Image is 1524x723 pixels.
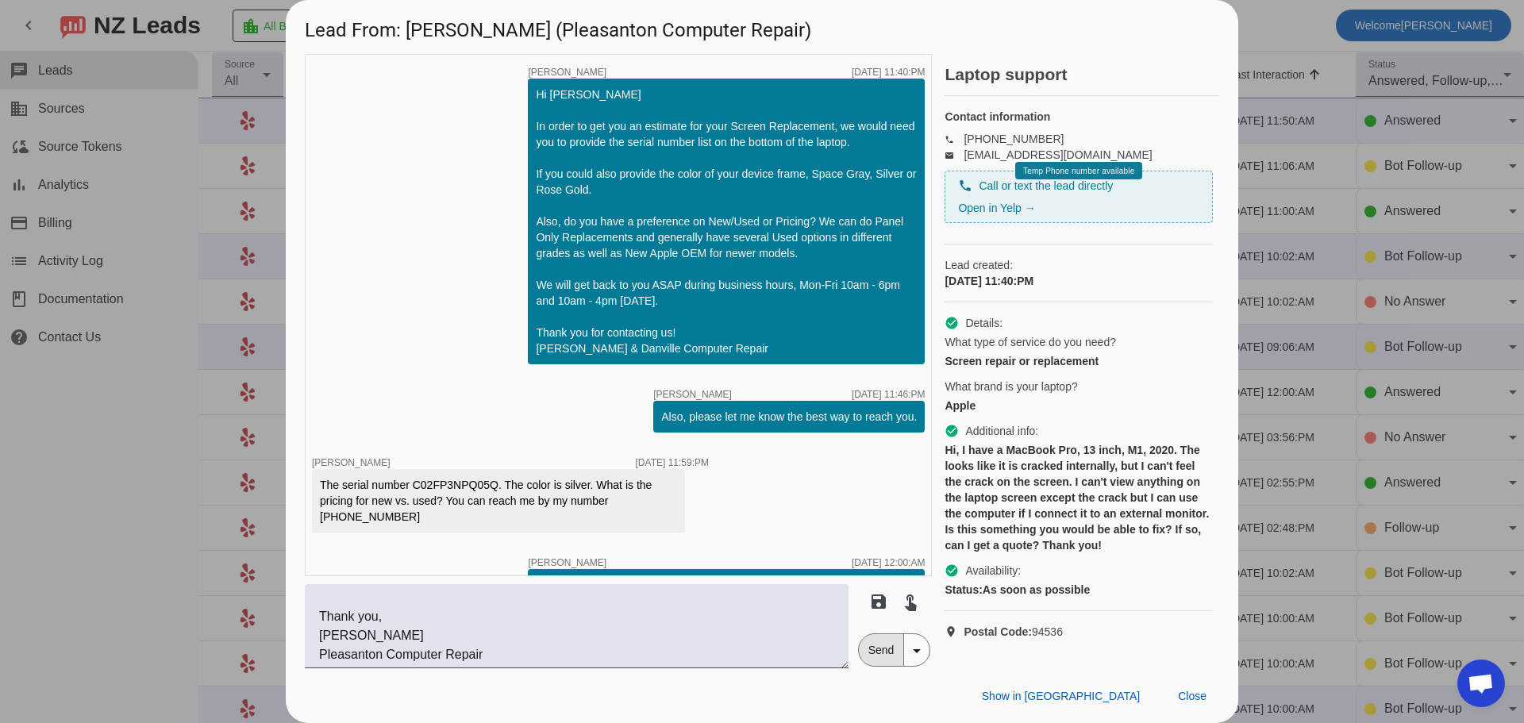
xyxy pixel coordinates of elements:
[653,390,732,399] span: [PERSON_NAME]
[945,582,1213,598] div: As soon as possible
[945,316,959,330] mat-icon: check_circle
[1178,690,1206,702] span: Close
[945,334,1116,350] span: What type of service do you need?
[528,67,606,77] span: [PERSON_NAME]
[969,682,1153,710] button: Show in [GEOGRAPHIC_DATA]
[945,583,982,596] strong: Status:
[1165,682,1219,710] button: Close
[945,398,1213,413] div: Apple
[536,87,917,356] div: Hi [PERSON_NAME] In order to get you an estimate for your Screen Replacement, we would need you t...
[320,477,677,525] div: The serial number C02FP3NPQ05Q. The color is silver. What is the pricing for new vs. used? You ca...
[945,135,964,143] mat-icon: phone
[958,179,972,193] mat-icon: phone
[312,457,391,468] span: [PERSON_NAME]
[945,424,959,438] mat-icon: check_circle
[945,151,964,159] mat-icon: email
[945,273,1213,289] div: [DATE] 11:40:PM
[869,592,888,611] mat-icon: save
[945,563,959,578] mat-icon: check_circle
[852,558,925,567] div: [DATE] 12:00:AM
[901,592,920,611] mat-icon: touch_app
[945,67,1219,83] h2: Laptop support
[964,625,1032,638] strong: Postal Code:
[982,690,1140,702] span: Show in [GEOGRAPHIC_DATA]
[979,178,1113,194] span: Call or text the lead directly
[945,257,1213,273] span: Lead created:
[964,624,1063,640] span: 94536
[964,133,1064,145] a: [PHONE_NUMBER]
[965,563,1021,579] span: Availability:
[958,202,1035,214] a: Open in Yelp →
[945,109,1213,125] h4: Contact information
[852,390,925,399] div: [DATE] 11:46:PM
[907,641,926,660] mat-icon: arrow_drop_down
[945,353,1213,369] div: Screen repair or replacement
[945,442,1213,553] div: Hi, I have a MacBook Pro, 13 inch, M1, 2020. The looks like it is cracked internally, but I can't...
[636,458,709,467] div: [DATE] 11:59:PM
[965,423,1038,439] span: Additional info:
[945,625,964,638] mat-icon: location_on
[852,67,925,77] div: [DATE] 11:40:PM
[965,315,1003,331] span: Details:
[1023,167,1134,175] span: Temp Phone number available
[528,558,606,567] span: [PERSON_NAME]
[1457,660,1505,707] div: Open chat
[945,379,1077,394] span: What brand is your laptop?
[964,148,1152,161] a: [EMAIL_ADDRESS][DOMAIN_NAME]
[661,409,917,425] div: Also, please let me know the best way to reach you.​
[859,634,904,666] span: Send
